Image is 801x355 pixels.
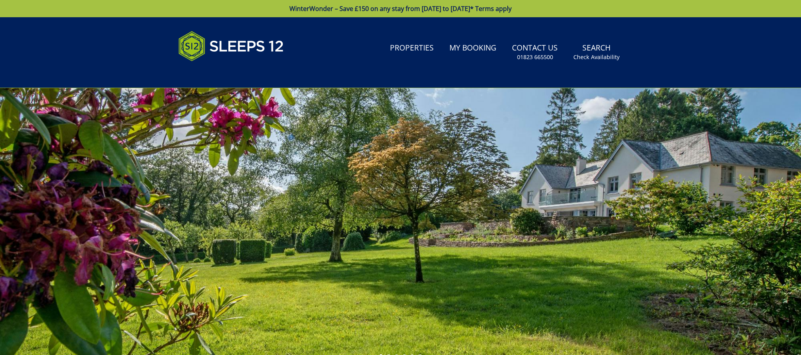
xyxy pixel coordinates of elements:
[174,70,257,77] iframe: Customer reviews powered by Trustpilot
[517,53,553,61] small: 01823 665500
[446,40,499,57] a: My Booking
[573,53,620,61] small: Check Availability
[387,40,437,57] a: Properties
[178,27,284,66] img: Sleeps 12
[570,40,623,65] a: SearchCheck Availability
[509,40,561,65] a: Contact Us01823 665500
